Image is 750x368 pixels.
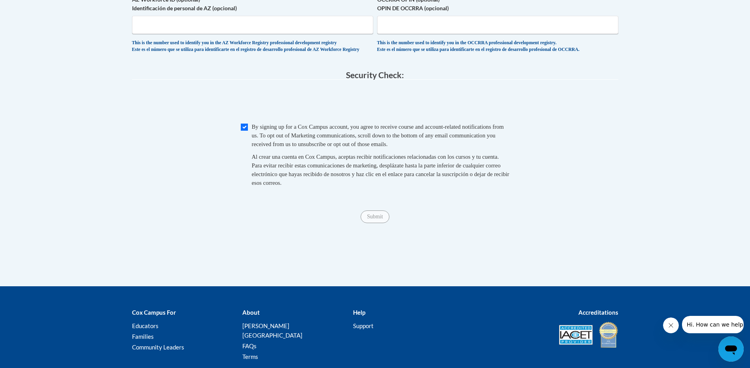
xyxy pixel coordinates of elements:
iframe: Message from company [682,316,744,333]
span: Security Check: [346,70,404,80]
b: Help [353,309,365,316]
a: [PERSON_NAME][GEOGRAPHIC_DATA] [242,322,302,339]
span: By signing up for a Cox Campus account, you agree to receive course and account-related notificat... [252,124,504,147]
b: About [242,309,260,316]
a: FAQs [242,342,257,349]
iframe: Button to launch messaging window [718,336,744,362]
span: Hi. How can we help? [5,6,64,12]
iframe: Close message [663,317,679,333]
a: Terms [242,353,258,360]
div: This is the number used to identify you in the OCCRRA professional development registry. Este es ... [377,40,618,53]
b: Accreditations [578,309,618,316]
b: Cox Campus For [132,309,176,316]
div: This is the number used to identify you in the AZ Workforce Registry professional development reg... [132,40,373,53]
a: Educators [132,322,159,329]
img: IDA® Accredited [599,321,618,349]
img: Accredited IACET® Provider [559,325,593,345]
span: Al crear una cuenta en Cox Campus, aceptas recibir notificaciones relacionadas con los cursos y t... [252,154,509,186]
a: Families [132,333,154,340]
a: Community Leaders [132,344,184,351]
a: Support [353,322,374,329]
iframe: reCAPTCHA [315,88,435,118]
